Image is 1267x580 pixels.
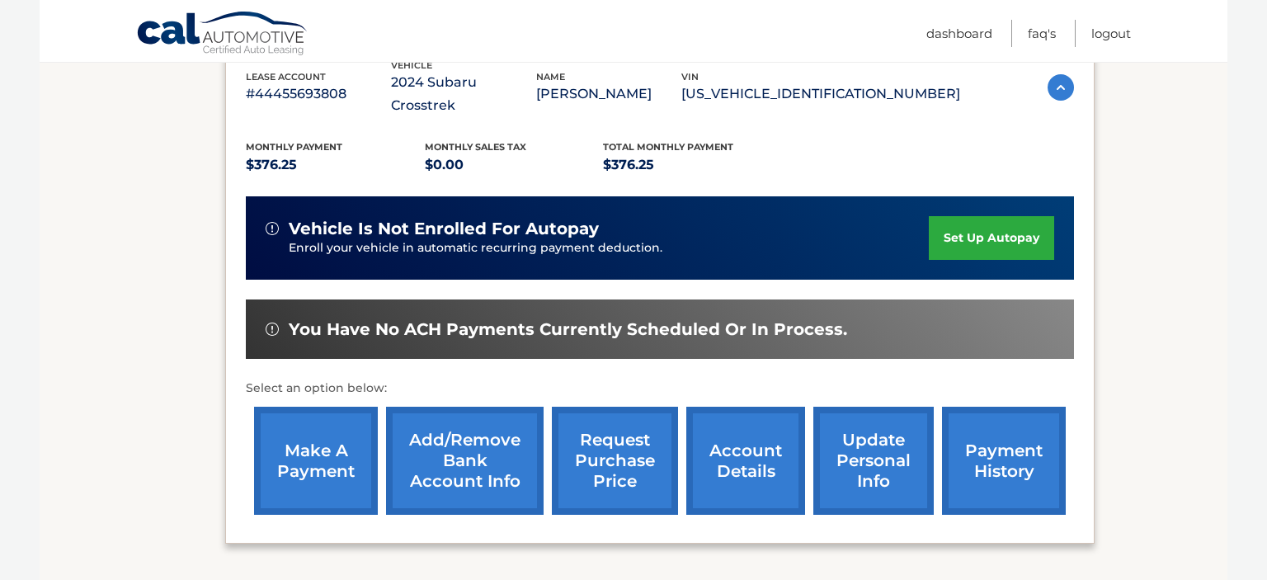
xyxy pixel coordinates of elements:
[266,222,279,235] img: alert-white.svg
[552,407,678,515] a: request purchase price
[686,407,805,515] a: account details
[681,71,699,83] span: vin
[681,83,960,106] p: [US_VEHICLE_IDENTIFICATION_NUMBER]
[926,20,992,47] a: Dashboard
[391,59,432,71] span: vehicle
[254,407,378,515] a: make a payment
[1028,20,1056,47] a: FAQ's
[136,11,309,59] a: Cal Automotive
[289,319,847,340] span: You have no ACH payments currently scheduled or in process.
[1091,20,1131,47] a: Logout
[536,83,681,106] p: [PERSON_NAME]
[536,71,565,83] span: name
[425,153,604,177] p: $0.00
[603,141,733,153] span: Total Monthly Payment
[246,379,1074,398] p: Select an option below:
[386,407,544,515] a: Add/Remove bank account info
[266,323,279,336] img: alert-white.svg
[425,141,526,153] span: Monthly sales Tax
[1048,74,1074,101] img: accordion-active.svg
[246,141,342,153] span: Monthly Payment
[603,153,782,177] p: $376.25
[246,71,326,83] span: lease account
[929,216,1054,260] a: set up autopay
[289,219,599,239] span: vehicle is not enrolled for autopay
[813,407,934,515] a: update personal info
[289,239,929,257] p: Enroll your vehicle in automatic recurring payment deduction.
[246,153,425,177] p: $376.25
[246,83,391,106] p: #44455693808
[942,407,1066,515] a: payment history
[391,71,536,117] p: 2024 Subaru Crosstrek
